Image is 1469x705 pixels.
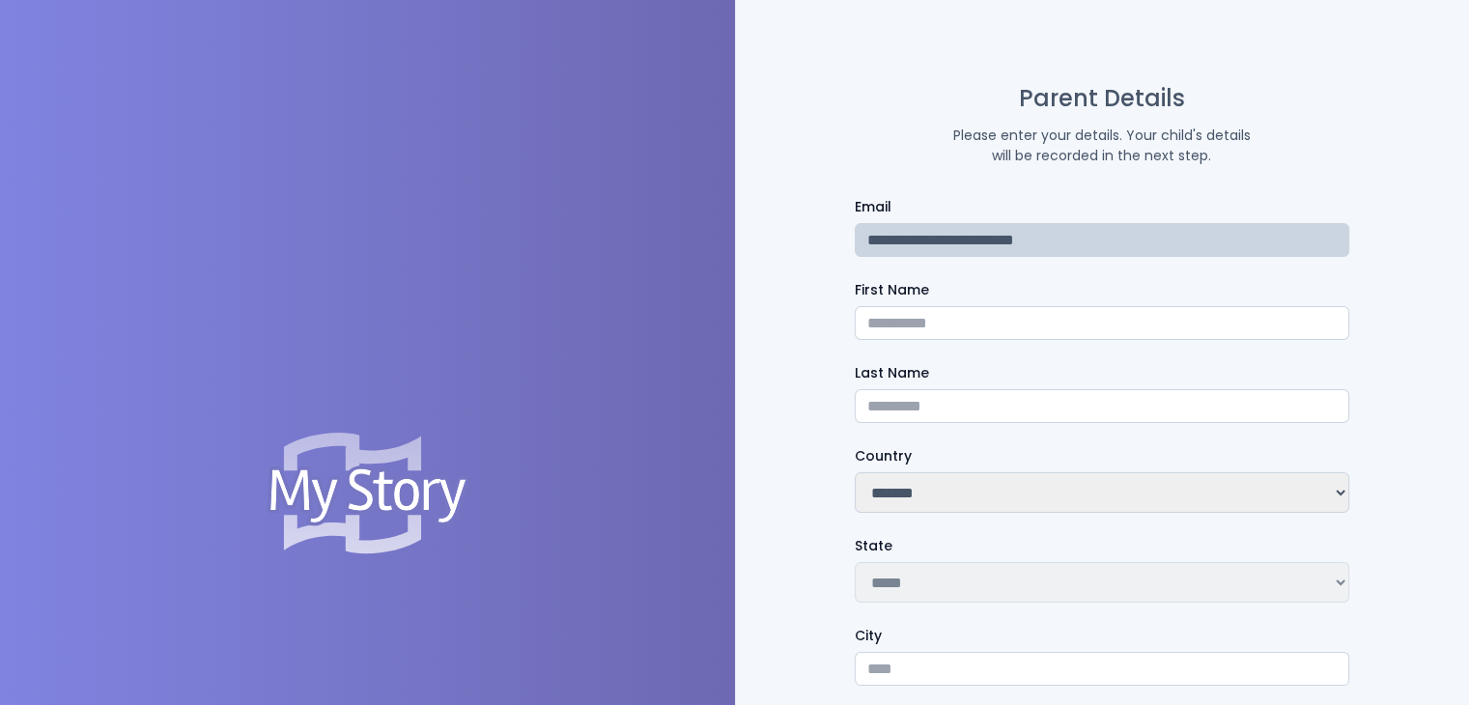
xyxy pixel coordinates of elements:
[947,126,1257,166] p: Please enter your details. Your child's details will be recorded in the next step.
[855,87,1349,110] h1: Parent Details
[855,280,1349,300] label: First Name
[855,626,1349,646] label: City
[267,433,468,554] img: Logo
[855,363,1349,383] label: Last Name
[855,197,891,216] label: Email
[855,536,892,556] label: State
[855,446,912,466] label: Country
